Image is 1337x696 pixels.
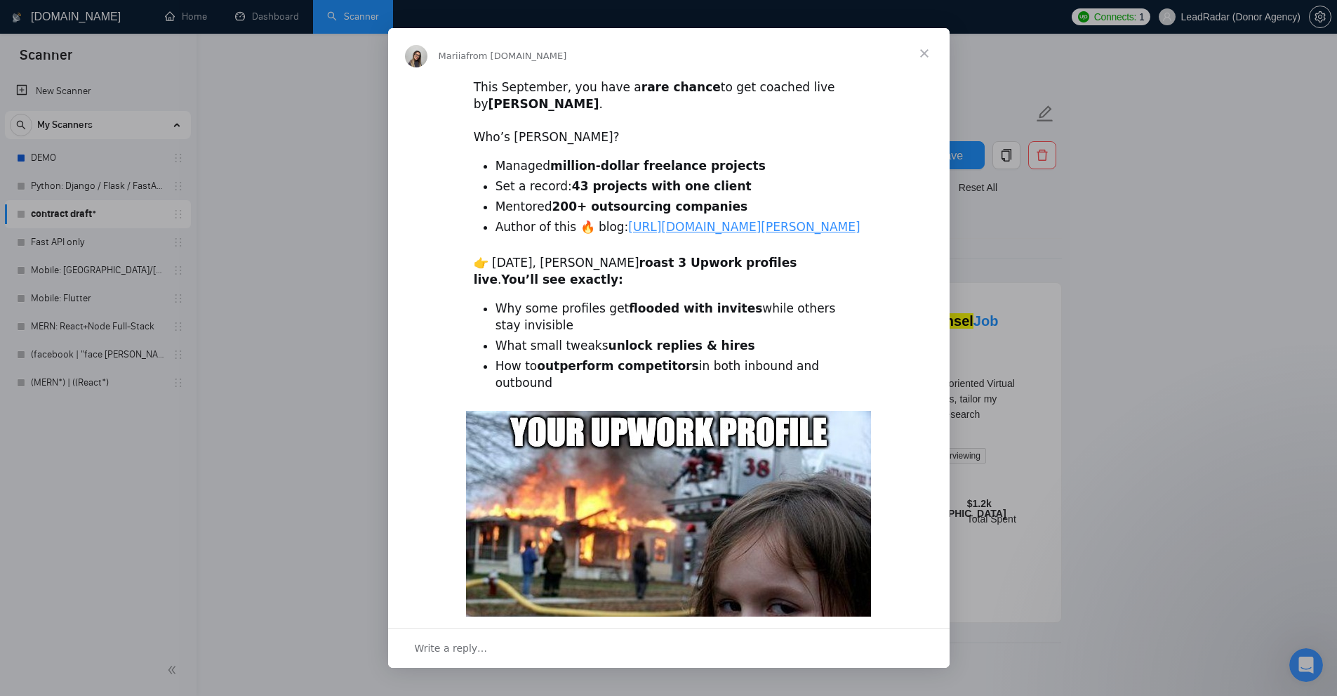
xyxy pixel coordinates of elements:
[488,97,599,111] b: [PERSON_NAME]
[14,307,65,322] span: 15 articles
[495,199,864,216] li: Mentored
[9,6,36,32] button: go back
[93,438,187,494] button: Messages
[899,28,950,79] span: Close
[552,199,748,214] b: 200+ outsourcing companies
[405,45,427,67] img: Profile image for Mariia
[415,639,488,657] span: Write a reply…
[495,338,864,355] li: What small tweaks
[572,179,752,193] b: 43 projects with one client
[495,158,864,175] li: Managed
[439,51,467,61] span: Mariia
[187,438,281,494] button: Help
[641,80,721,94] b: rare chance
[14,289,250,304] p: Setting up a Scanner
[474,79,864,146] div: This September, you have a to get coached live by . ​ Who’s [PERSON_NAME]?
[32,473,61,483] span: Home
[9,38,272,65] input: Search for help
[495,301,864,334] li: Why some profiles get while others stay invisible
[466,51,566,61] span: from [DOMAIN_NAME]
[117,473,165,483] span: Messages
[629,301,762,315] b: flooded with invites
[495,358,864,392] li: How to in both inbound and outbound
[550,159,766,173] b: million-dollar freelance projects
[14,344,250,359] p: Using Auto Bidder
[495,178,864,195] li: Set a record:
[495,219,864,236] li: Author of this 🔥 blog:
[14,235,250,249] p: Dashboard
[388,628,950,668] div: Open conversation and reply
[14,416,60,431] span: 2 articles
[608,339,755,353] b: unlock replies & hires
[221,473,246,483] span: Help
[14,125,250,140] p: GigRadar Quick Start
[14,85,267,102] h2: 9 collections
[14,252,60,267] span: 4 articles
[628,220,860,234] a: [URL][DOMAIN_NAME][PERSON_NAME]
[474,255,864,289] div: 👉 [DATE], [PERSON_NAME] .
[123,7,161,31] h1: Help
[14,399,250,414] p: Notifications
[14,362,60,376] span: 6 articles
[14,197,60,212] span: 4 articles
[9,38,272,65] div: Search for helpSearch for help
[14,180,250,195] p: Upwork Basics
[537,359,699,373] b: outperform competitors
[246,6,272,32] div: Close
[501,273,623,287] b: You’ll see exactly:
[474,256,797,287] b: roast 3 Upwork profiles live
[14,143,65,157] span: 20 articles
